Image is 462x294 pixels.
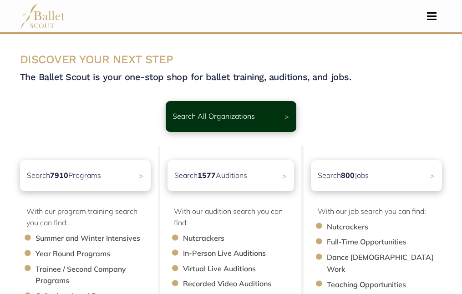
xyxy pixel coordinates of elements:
[26,206,151,229] p: With our program training search you can find:
[173,111,255,122] p: Search All Organizations
[20,71,442,83] h4: The Ballet Scout is your one-stop shop for ballet training, auditions, and jobs.
[421,12,442,20] button: Toggle navigation
[174,206,294,229] p: With our audition search you can find:
[327,252,452,275] li: Dance [DEMOGRAPHIC_DATA] Work
[198,171,216,180] b: 1577
[327,236,452,248] li: Full-Time Opportunities
[327,221,452,233] li: Nutcrackers
[318,206,442,218] p: With our job search you can find:
[183,233,303,244] li: Nutcrackers
[282,171,287,180] span: >
[20,160,151,191] a: Search7910Programs >
[183,263,303,275] li: Virtual Live Auditions
[36,264,160,287] li: Trainee / Second Company Programs
[50,171,68,180] b: 7910
[183,248,303,259] li: In-Person Live Auditions
[341,171,355,180] b: 800
[36,248,160,260] li: Year Round Programs
[327,279,452,291] li: Teaching Opportunities
[174,170,247,182] p: Search Auditions
[430,171,435,180] span: >
[166,101,297,132] a: Search All Organizations >
[318,170,369,182] p: Search Jobs
[183,278,303,290] li: Recorded Video Auditions
[20,52,442,67] h3: DISCOVER YOUR NEXT STEP
[311,160,442,191] a: Search800Jobs >
[36,233,160,244] li: Summer and Winter Intensives
[139,171,143,180] span: >
[284,112,289,121] span: >
[27,170,101,182] p: Search Programs
[168,160,294,191] a: Search1577Auditions>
